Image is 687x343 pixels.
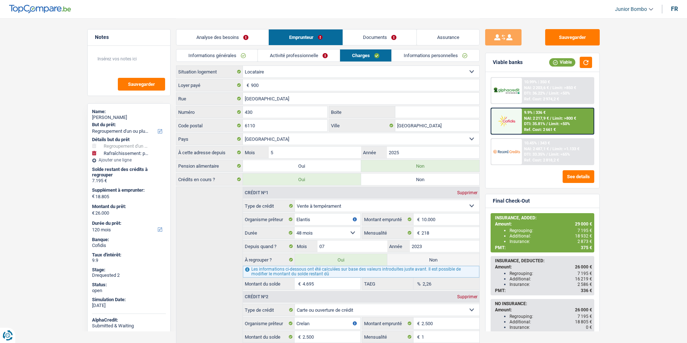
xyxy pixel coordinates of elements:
[92,178,166,184] div: 7.195 €
[269,147,361,158] input: MM
[524,127,556,132] div: Ref. Cost: 2 661 €
[243,240,295,252] label: Depuis quand ?
[243,278,295,290] label: Montant du solde
[510,276,592,282] div: Additional:
[524,158,559,163] div: Ref. Cost: 2 818,2 €
[495,258,592,263] div: INSURANCE, DEDUCTED:
[549,121,570,126] span: Limit: <50%
[243,160,361,172] label: Oui
[243,318,295,329] label: Organisme prêteur
[546,121,548,126] span: /
[524,91,545,96] span: DTI: 36.22%
[176,66,243,77] label: Situation logement
[524,110,546,115] div: 9.9% | 336 €
[510,239,592,244] div: Insurance:
[563,170,594,183] button: See details
[524,121,545,126] span: DTI: 35.81%
[510,314,592,319] div: Regrouping:
[361,160,479,172] label: Non
[243,295,270,299] div: Crédit nº2
[581,245,592,250] span: 375 €
[455,295,479,299] div: Supprimer
[493,145,520,158] img: Record Credits
[510,228,592,233] div: Regrouping:
[575,276,592,282] span: 16 219 €
[495,222,592,227] div: Amount:
[176,106,243,118] label: Numéro
[176,133,243,145] label: Pays
[92,303,166,308] div: [DATE]
[92,187,164,193] label: Supplément à emprunter:
[362,318,414,329] label: Montant emprunté
[417,29,479,45] a: Assurance
[243,227,295,239] label: Durée
[510,319,592,324] div: Additional:
[295,331,303,343] span: €
[176,174,243,185] label: Crédits en cours ?
[581,288,592,293] span: 336 €
[295,240,317,252] label: Mois
[295,254,387,266] label: Oui
[340,49,391,61] a: Charges
[493,114,520,128] img: Cofidis
[495,215,592,220] div: INSURANCE, ADDED:
[510,271,592,276] div: Regrouping:
[414,278,423,290] span: %
[510,282,592,287] div: Insurance:
[92,157,166,163] div: Ajouter une ligne
[552,147,579,151] span: Limit: >1.133 €
[392,49,479,61] a: Informations personnelles
[95,34,163,40] h5: Notes
[495,301,592,306] div: NO INSURANCE:
[362,278,414,290] label: TAEG
[414,331,422,343] span: €
[510,234,592,239] div: Additional:
[243,147,269,158] label: Mois
[495,307,592,312] div: Amount:
[552,85,576,90] span: Limit: >850 €
[243,304,295,316] label: Type de crédit
[581,331,592,336] span: 336 €
[575,307,592,312] span: 26 000 €
[329,106,395,118] label: Boite
[243,331,295,343] label: Montant du solde
[92,267,166,273] div: Stage:
[387,254,479,266] label: Non
[455,191,479,195] div: Supprimer
[92,220,164,226] label: Durée du prêt:
[128,82,155,87] span: Sauvegarder
[243,79,251,91] span: €
[243,266,479,278] div: Les informations ci-dessous ont été calculées sur base des valeurs introduites juste avant. Il es...
[176,49,258,61] a: Informations générales
[92,323,166,329] div: Submitted & Waiting
[92,297,166,303] div: Simulation Date:
[615,6,647,12] span: Junior Bombo
[176,29,269,45] a: Analyse des besoins
[176,160,243,172] label: Pension alimentaire
[575,234,592,239] span: 18 932 €
[552,116,576,121] span: Limit: >800 €
[410,240,479,252] input: AAAA
[549,91,570,96] span: Limit: <50%
[524,152,545,157] span: DTI: 33.35%
[243,191,270,195] div: Crédit nº1
[92,272,166,278] div: Drequested 2
[575,222,592,227] span: 29 000 €
[578,228,592,233] span: 7 195 €
[545,29,600,45] button: Sauvegarder
[387,147,479,158] input: AAAA
[92,210,95,216] span: €
[550,85,551,90] span: /
[243,174,361,185] label: Oui
[495,245,592,250] div: PMT:
[524,85,549,90] span: NAI: 2 203,6 €
[176,79,243,91] label: Loyer payé
[524,141,550,145] div: 10.45% | 343 €
[92,194,95,199] span: €
[92,115,166,120] div: [PERSON_NAME]
[362,227,414,239] label: Mensualité
[295,278,303,290] span: €
[343,29,417,45] a: Documents
[243,200,295,212] label: Type de crédit
[609,3,653,15] a: Junior Bombo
